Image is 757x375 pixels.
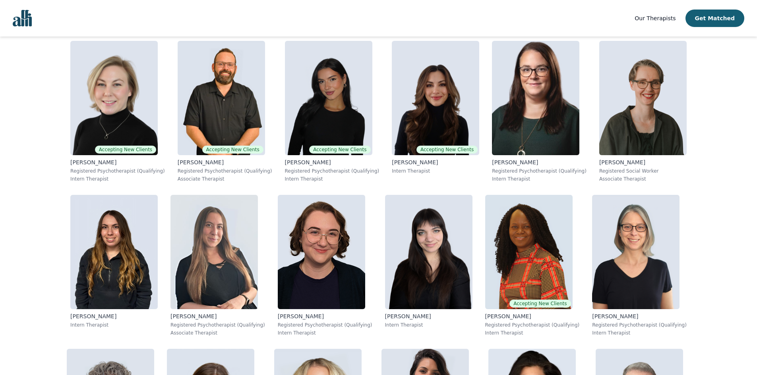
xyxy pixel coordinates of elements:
a: Our Therapists [635,13,676,23]
img: alli logo [13,10,32,27]
p: Registered Psychotherapist (Qualifying) [178,168,272,174]
p: Intern Therapist [70,176,165,182]
p: Registered Psychotherapist (Qualifying) [485,322,580,328]
a: Grace_NyamweyaAccepting New Clients[PERSON_NAME]Registered Psychotherapist (Qualifying)Intern The... [479,188,586,342]
a: Meghan_Dudley[PERSON_NAME]Registered Psychotherapist (Qualifying)Intern Therapist [586,188,693,342]
p: Intern Therapist [392,168,479,174]
img: Josh_Cadieux [178,41,265,155]
p: [PERSON_NAME] [485,312,580,320]
span: Accepting New Clients [509,300,571,308]
p: Registered Social Worker [599,168,687,174]
p: Associate Therapist [599,176,687,182]
img: Saba_Salemi [392,41,479,155]
p: Intern Therapist [592,330,687,336]
p: Registered Psychotherapist (Qualifying) [492,168,587,174]
p: [PERSON_NAME] [385,312,472,320]
p: Intern Therapist [485,330,580,336]
p: Intern Therapist [385,322,472,328]
p: [PERSON_NAME] [278,312,372,320]
a: Christina_Johnson[PERSON_NAME]Intern Therapist [379,188,479,342]
p: Associate Therapist [170,330,265,336]
p: Intern Therapist [70,322,158,328]
img: Christina_Johnson [385,195,472,309]
p: [PERSON_NAME] [392,158,479,166]
img: Shannon_Vokes [170,195,258,309]
p: [PERSON_NAME] [592,312,687,320]
p: Registered Psychotherapist (Qualifying) [592,322,687,328]
span: Accepting New Clients [95,146,156,154]
img: Andrea_Nordby [492,41,579,155]
p: Associate Therapist [178,176,272,182]
p: Intern Therapist [492,176,587,182]
a: Shannon_Vokes[PERSON_NAME]Registered Psychotherapist (Qualifying)Associate Therapist [164,188,271,342]
span: Accepting New Clients [309,146,370,154]
a: Jocelyn_CrawfordAccepting New Clients[PERSON_NAME]Registered Psychotherapist (Qualifying)Intern T... [64,35,171,188]
img: Rose_Willow [278,195,365,309]
a: Alyssa_TweedieAccepting New Clients[PERSON_NAME]Registered Psychotherapist (Qualifying)Intern The... [279,35,386,188]
img: Alyssa_Tweedie [285,41,372,155]
p: Intern Therapist [285,176,379,182]
p: [PERSON_NAME] [599,158,687,166]
p: Registered Psychotherapist (Qualifying) [170,322,265,328]
img: Grace_Nyamweya [485,195,573,309]
img: Claire_Cummings [599,41,687,155]
p: Registered Psychotherapist (Qualifying) [285,168,379,174]
span: Our Therapists [635,15,676,21]
p: Intern Therapist [278,330,372,336]
img: Meghan_Dudley [592,195,680,309]
a: Mariangela_Servello[PERSON_NAME]Intern Therapist [64,188,164,342]
button: Get Matched [685,10,744,27]
img: Jocelyn_Crawford [70,41,158,155]
p: [PERSON_NAME] [285,158,379,166]
p: [PERSON_NAME] [70,158,165,166]
p: [PERSON_NAME] [492,158,587,166]
a: Rose_Willow[PERSON_NAME]Registered Psychotherapist (Qualifying)Intern Therapist [271,188,379,342]
img: Mariangela_Servello [70,195,158,309]
p: [PERSON_NAME] [170,312,265,320]
p: Registered Psychotherapist (Qualifying) [278,322,372,328]
a: Saba_SalemiAccepting New Clients[PERSON_NAME]Intern Therapist [385,35,486,188]
a: Josh_CadieuxAccepting New Clients[PERSON_NAME]Registered Psychotherapist (Qualifying)Associate Th... [171,35,279,188]
a: Claire_Cummings[PERSON_NAME]Registered Social WorkerAssociate Therapist [593,35,693,188]
p: [PERSON_NAME] [178,158,272,166]
a: Andrea_Nordby[PERSON_NAME]Registered Psychotherapist (Qualifying)Intern Therapist [486,35,593,188]
span: Accepting New Clients [416,146,478,154]
p: [PERSON_NAME] [70,312,158,320]
p: Registered Psychotherapist (Qualifying) [70,168,165,174]
span: Accepting New Clients [202,146,263,154]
